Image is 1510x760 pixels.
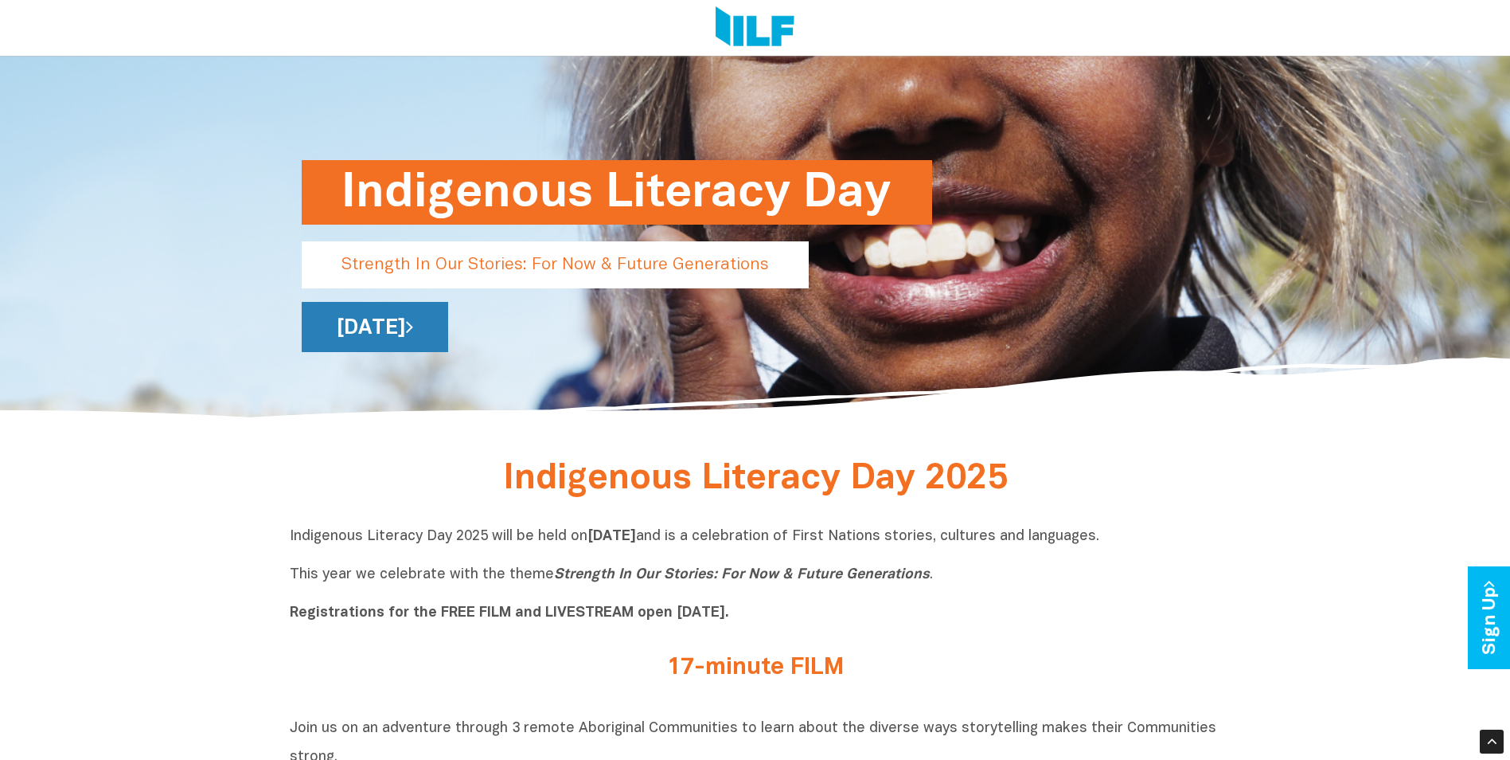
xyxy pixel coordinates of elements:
i: Strength In Our Stories: For Now & Future Generations [554,568,930,582]
img: Logo [716,6,794,49]
span: Indigenous Literacy Day 2025 [503,463,1008,496]
h2: 17-minute FILM [457,655,1054,681]
b: [DATE] [587,530,636,543]
b: Registrations for the FREE FILM and LIVESTREAM open [DATE]. [290,606,729,620]
div: Scroll Back to Top [1480,730,1504,754]
p: Strength In Our Stories: For Now & Future Generations [302,241,809,288]
p: Indigenous Literacy Day 2025 will be held on and is a celebration of First Nations stories, cultu... [290,527,1221,623]
h1: Indigenous Literacy Day [341,160,892,225]
a: [DATE] [302,302,448,352]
